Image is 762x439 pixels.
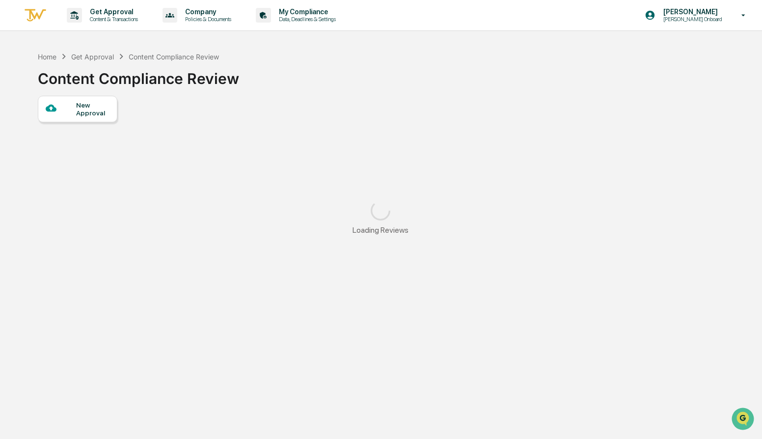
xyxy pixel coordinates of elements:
div: Loading Reviews [353,225,408,235]
div: Content Compliance Review [129,53,219,61]
a: 🗄️Attestations [67,120,126,137]
span: Attestations [81,124,122,134]
div: Home [38,53,56,61]
div: Get Approval [71,53,114,61]
p: Policies & Documents [177,16,236,23]
p: [PERSON_NAME] [655,8,727,16]
a: Powered byPylon [69,166,119,174]
img: 1746055101610-c473b297-6a78-478c-a979-82029cc54cd1 [10,75,27,93]
div: Content Compliance Review [38,62,239,87]
div: 🖐️ [10,125,18,133]
p: [PERSON_NAME] Onboard [655,16,727,23]
div: We're available if you need us! [33,85,124,93]
span: Pylon [98,166,119,174]
p: Content & Transactions [82,16,143,23]
span: Data Lookup [20,142,62,152]
p: Get Approval [82,8,143,16]
p: How can we help? [10,21,179,36]
a: 🔎Data Lookup [6,138,66,156]
span: Preclearance [20,124,63,134]
p: Data, Deadlines & Settings [271,16,341,23]
div: New Approval [76,101,109,117]
div: 🗄️ [71,125,79,133]
p: My Compliance [271,8,341,16]
img: logo [24,7,47,24]
div: 🔎 [10,143,18,151]
button: Start new chat [167,78,179,90]
p: Company [177,8,236,16]
iframe: Open customer support [731,407,757,433]
div: Start new chat [33,75,161,85]
a: 🖐️Preclearance [6,120,67,137]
